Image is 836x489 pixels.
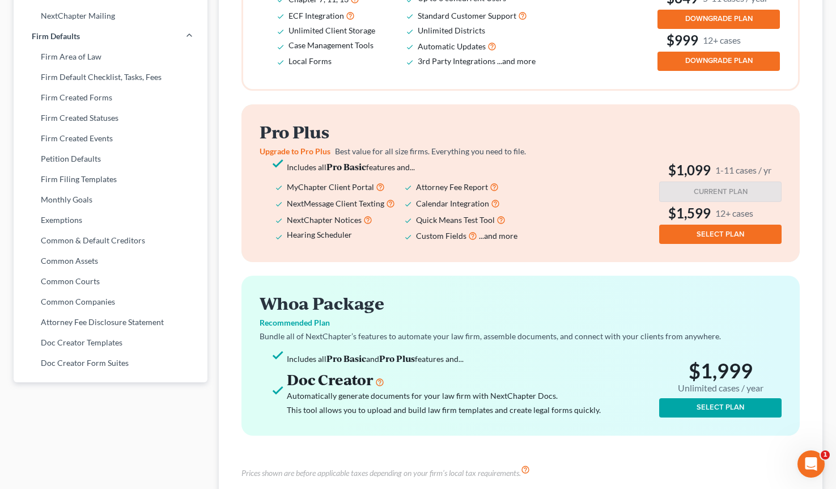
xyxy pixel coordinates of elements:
span: DOWNGRADE PLAN [685,14,753,23]
a: Firm Default Checklist, Tasks, Fees [14,67,207,87]
span: ...and more [497,56,536,66]
span: NextMessage Client Texting [287,199,384,208]
span: Attorney Fee Report [416,182,488,192]
span: Includes all features and... [287,162,415,172]
a: Doc Creator Templates [14,332,207,353]
a: Common & Default Creditors [14,230,207,251]
p: Recommended Plan [260,317,782,328]
a: Exemptions [14,210,207,230]
small: Unlimited cases / year [678,383,763,394]
h2: Pro Plus [260,123,550,141]
span: ...and more [479,231,517,241]
a: Firm Created Forms [14,87,207,108]
span: Unlimited Client Storage [288,26,375,35]
p: Bundle all of NextChapter’s features to automate your law firm, assemble documents, and connect w... [260,331,782,342]
span: 1 [821,450,830,460]
small: 12+ cases [715,207,753,219]
button: DOWNGRADE PLAN [657,52,780,71]
a: Firm Created Statuses [14,108,207,128]
a: Common Courts [14,271,207,292]
small: 1-11 cases / yr [715,164,771,176]
a: Common Companies [14,292,207,312]
h2: Whoa Package [260,294,782,313]
button: SELECT PLAN [659,225,782,244]
span: SELECT PLAN [697,403,744,412]
span: DOWNGRADE PLAN [685,56,753,65]
a: Firm Defaults [14,26,207,47]
a: Petition Defaults [14,149,207,169]
button: CURRENT PLAN [659,182,782,202]
span: Firm Defaults [32,31,80,42]
h6: Prices shown are before applicable taxes depending on your firm’s local tax requirements. [241,467,521,479]
span: Calendar Integration [416,199,489,208]
h3: $1,099 [659,161,782,179]
span: Custom Fields [416,231,466,241]
span: Local Forms [288,56,332,66]
span: CURRENT PLAN [694,187,748,196]
iframe: Intercom live chat [797,450,825,478]
span: Quick Means Test Tool [416,215,495,225]
strong: Pro Basic [326,352,366,364]
span: NextChapter Notices [287,215,362,225]
div: This tool allows you to upload and build law firm templates and create legal forms quickly. [287,403,655,417]
span: Case Management Tools [288,40,374,50]
a: Firm Filing Templates [14,169,207,189]
h3: $999 [657,31,780,49]
a: Firm Created Events [14,128,207,149]
span: Upgrade to Pro Plus [260,146,330,156]
a: Monthly Goals [14,189,207,210]
span: Unlimited Districts [418,26,485,35]
a: NextChapter Mailing [14,6,207,26]
strong: Pro Basic [326,161,366,172]
a: Attorney Fee Disclosure Statement [14,312,207,332]
h2: $1,999 [659,359,782,395]
button: SELECT PLAN [659,398,782,418]
a: Doc Creator Form Suites [14,353,207,373]
span: Hearing Scheduler [287,230,352,239]
h3: Doc Creator [287,370,655,389]
h3: $1,599 [659,204,782,222]
span: MyChapter Client Portal [287,182,374,192]
li: Includes all and features and... [287,351,655,366]
span: Automatic Updates [418,41,486,51]
a: Common Assets [14,251,207,271]
span: Standard Customer Support [418,11,516,20]
strong: Pro Plus [379,352,415,364]
small: 12+ cases [703,34,741,46]
span: SELECT PLAN [697,230,744,239]
button: DOWNGRADE PLAN [657,10,780,29]
a: Firm Area of Law [14,47,207,67]
div: Automatically generate documents for your law firm with NextChapter Docs. [287,389,655,403]
span: ECF Integration [288,11,344,20]
span: Best value for all size firms. Everything you need to file. [335,146,526,156]
span: 3rd Party Integrations [418,56,495,66]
